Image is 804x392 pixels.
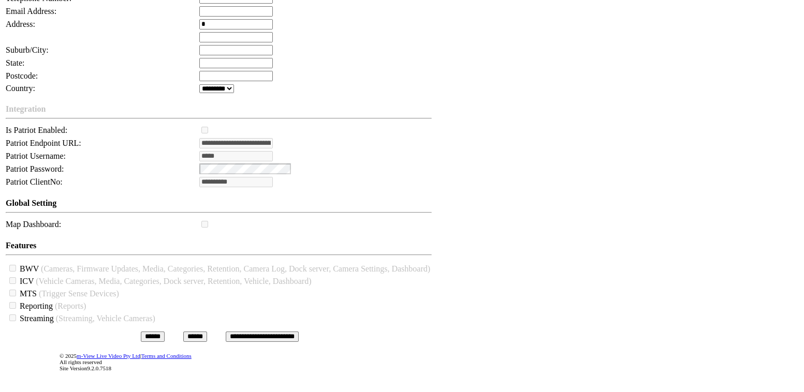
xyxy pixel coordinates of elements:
span: State: [6,58,24,67]
span: Reporting [20,301,53,310]
a: m-View Live Video Pty Ltd [77,353,140,359]
td: Is Patriot Enabled: [5,125,198,136]
span: ICV [20,277,34,285]
img: DigiCert Secured Site Seal [11,347,52,377]
div: © 2025 | All rights reserved [60,353,798,371]
span: (Reports) [55,301,86,310]
span: Patriot Endpoint URL: [6,139,81,147]
span: Patriot Username: [6,152,66,160]
span: 9.2.0.7518 [87,365,111,371]
span: (Vehicle Cameras, Media, Categories, Dock server, Retention, Vehicle, Dashboard) [36,277,311,285]
span: (Cameras, Firmware Updates, Media, Categories, Retention, Camera Log, Dock server, Camera Setting... [41,264,430,273]
div: Site Version [60,365,798,371]
span: Map Dashboard: [6,220,61,229]
span: Postcode: [6,71,38,80]
a: Terms and Conditions [141,353,192,359]
span: Email Address: [6,7,56,16]
span: Address: [6,20,35,28]
span: (Streaming, Vehicle Cameras) [56,314,155,323]
span: Country: [6,84,35,93]
span: Suburb/City: [6,46,49,54]
span: Features [6,241,36,250]
span: Patriot Password: [6,164,64,173]
span: (Trigger Sense Devices) [39,289,119,298]
span: Patriot ClientNo: [6,177,63,186]
span: Integration [6,104,46,113]
span: BWV [20,264,39,273]
span: Streaming [20,314,54,323]
span: MTS [20,289,37,298]
span: Global Setting [6,199,56,207]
